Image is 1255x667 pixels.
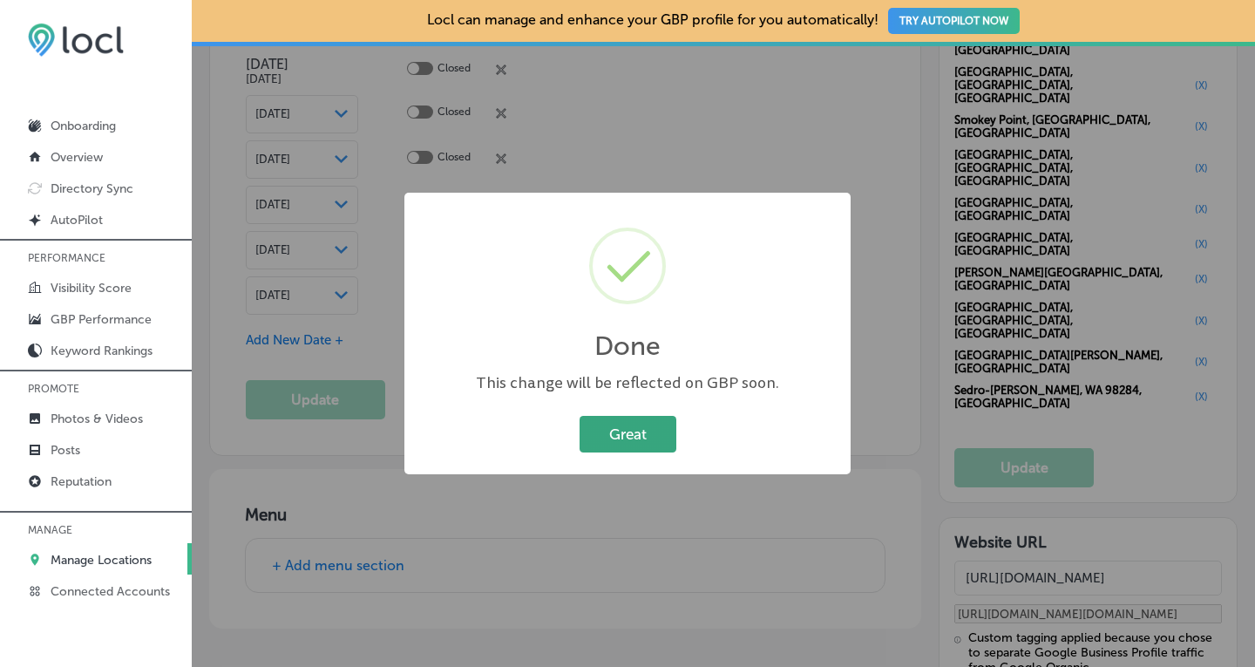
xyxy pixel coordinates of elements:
[51,213,103,228] p: AutoPilot
[51,443,80,458] p: Posts
[51,181,133,196] p: Directory Sync
[594,330,661,362] h2: Done
[51,150,103,165] p: Overview
[580,416,676,452] button: Great
[51,553,152,568] p: Manage Locations
[28,23,124,57] img: 6efc1275baa40be7c98c3b36c6bfde44.png
[51,312,152,327] p: GBP Performance
[51,281,132,296] p: Visibility Score
[51,119,116,133] p: Onboarding
[51,412,143,426] p: Photos & Videos
[422,372,833,394] div: This change will be reflected on GBP soon.
[51,474,112,489] p: Reputation
[51,344,153,358] p: Keyword Rankings
[888,8,1020,34] button: TRY AUTOPILOT NOW
[51,584,170,599] p: Connected Accounts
